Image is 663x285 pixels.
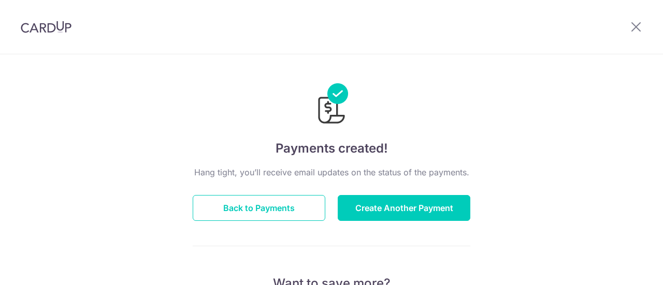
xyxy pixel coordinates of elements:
img: CardUp [21,21,71,33]
button: Back to Payments [193,195,325,221]
button: Create Another Payment [338,195,470,221]
img: Payments [315,83,348,127]
h4: Payments created! [193,139,470,158]
p: Hang tight, you’ll receive email updates on the status of the payments. [193,166,470,178]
